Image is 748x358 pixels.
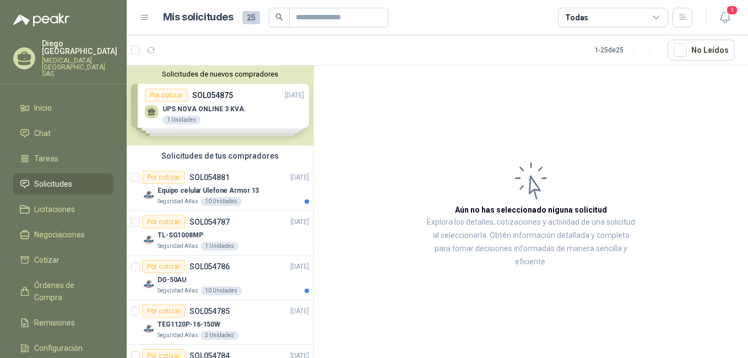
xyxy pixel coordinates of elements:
[158,230,203,241] p: TL-SG1008MP
[13,148,113,169] a: Tareas
[726,5,738,15] span: 1
[290,217,309,227] p: [DATE]
[200,331,239,340] div: 2 Unidades
[565,12,588,24] div: Todas
[142,260,185,273] div: Por cotizar
[455,204,607,216] h3: Aún no has seleccionado niguna solicitud
[189,173,230,181] p: SOL054881
[158,197,198,206] p: Seguridad Atlas
[127,166,313,211] a: Por cotizarSOL054881[DATE] Company LogoEquipo celular Ulefone Armor 13Seguridad Atlas10 Unidades
[275,13,283,21] span: search
[131,70,309,78] button: Solicitudes de nuevos compradores
[290,306,309,317] p: [DATE]
[34,102,52,114] span: Inicio
[242,11,260,24] span: 25
[34,203,75,215] span: Licitaciones
[142,322,155,335] img: Company Logo
[34,279,103,303] span: Órdenes de Compra
[34,254,59,266] span: Cotizar
[142,278,155,291] img: Company Logo
[13,199,113,220] a: Licitaciones
[34,229,85,241] span: Negociaciones
[158,186,259,196] p: Equipo celular Ulefone Armor 13
[290,172,309,183] p: [DATE]
[127,66,313,145] div: Solicitudes de nuevos compradoresPor cotizarSOL054875[DATE] UPS NOVA ONLINE 3 KVA.1 UnidadesPor c...
[158,319,220,330] p: TEG1120P-16-150W
[127,300,313,345] a: Por cotizarSOL054785[DATE] Company LogoTEG1120P-16-150WSeguridad Atlas2 Unidades
[13,97,113,118] a: Inicio
[290,262,309,272] p: [DATE]
[127,211,313,256] a: Por cotizarSOL054787[DATE] Company LogoTL-SG1008MPSeguridad Atlas1 Unidades
[42,40,117,55] p: Diego [GEOGRAPHIC_DATA]
[127,145,313,166] div: Solicitudes de tus compradores
[200,286,242,295] div: 10 Unidades
[200,197,242,206] div: 10 Unidades
[142,305,185,318] div: Por cotizar
[158,331,198,340] p: Seguridad Atlas
[13,224,113,245] a: Negociaciones
[715,8,735,28] button: 1
[34,153,58,165] span: Tareas
[42,57,117,77] p: [MEDICAL_DATA] [GEOGRAPHIC_DATA] SAS
[142,171,185,184] div: Por cotizar
[34,127,51,139] span: Chat
[13,173,113,194] a: Solicitudes
[142,215,185,229] div: Por cotizar
[13,275,113,308] a: Órdenes de Compra
[127,256,313,300] a: Por cotizarSOL054786[DATE] Company LogoDG-50AUSeguridad Atlas10 Unidades
[668,40,735,61] button: No Leídos
[158,275,186,285] p: DG-50AU
[13,13,69,26] img: Logo peakr
[158,242,198,251] p: Seguridad Atlas
[424,216,638,269] p: Explora los detalles, cotizaciones y actividad de una solicitud al seleccionarla. Obtén informaci...
[142,233,155,246] img: Company Logo
[34,342,83,354] span: Configuración
[13,312,113,333] a: Remisiones
[13,249,113,270] a: Cotizar
[34,178,72,190] span: Solicitudes
[34,317,75,329] span: Remisiones
[13,123,113,144] a: Chat
[189,218,230,226] p: SOL054787
[189,263,230,270] p: SOL054786
[189,307,230,315] p: SOL054785
[158,286,198,295] p: Seguridad Atlas
[163,9,234,25] h1: Mis solicitudes
[200,242,239,251] div: 1 Unidades
[595,41,659,59] div: 1 - 25 de 25
[142,188,155,202] img: Company Logo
